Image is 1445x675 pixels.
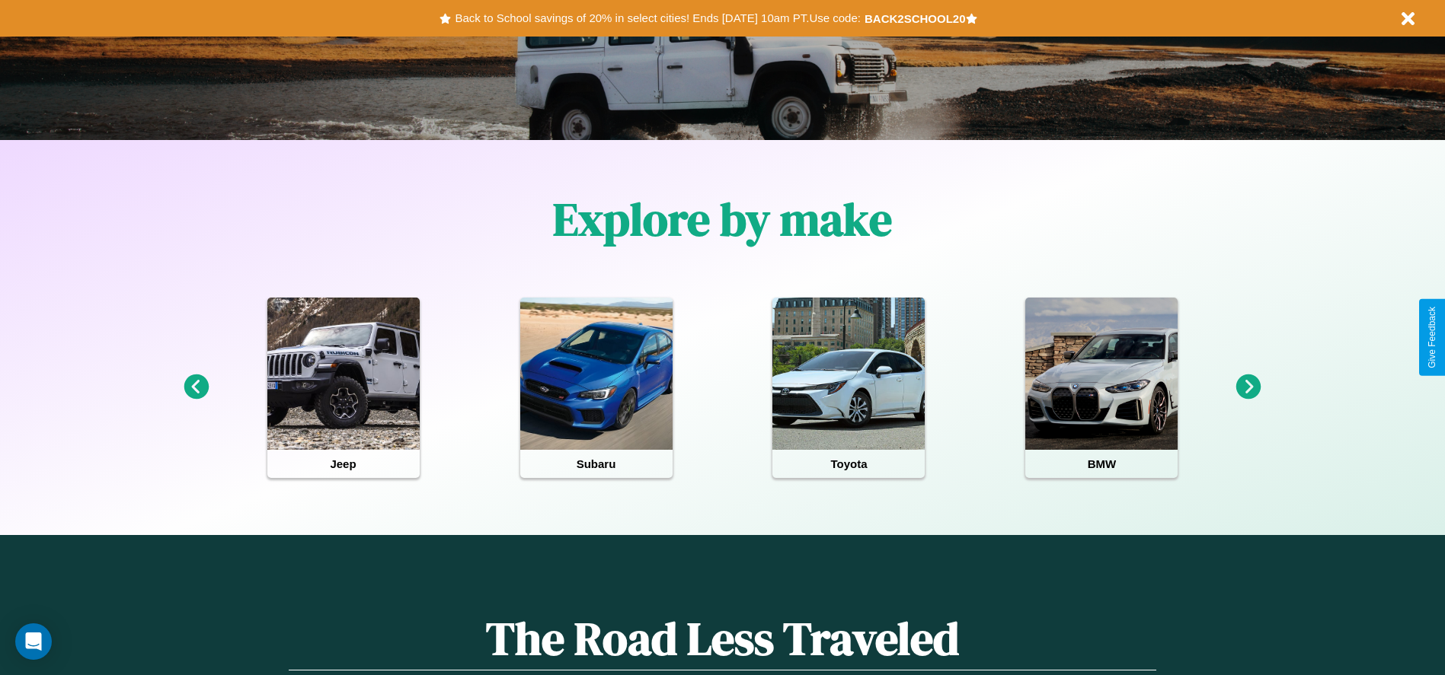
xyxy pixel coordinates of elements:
h4: Jeep [267,450,420,478]
h1: The Road Less Traveled [289,607,1156,670]
b: BACK2SCHOOL20 [865,12,966,25]
h1: Explore by make [553,188,892,250]
h4: BMW [1025,450,1178,478]
div: Open Intercom Messenger [15,623,52,660]
button: Back to School savings of 20% in select cities! Ends [DATE] 10am PT.Use code: [451,8,864,29]
h4: Toyota [772,450,925,478]
h4: Subaru [520,450,673,478]
div: Give Feedback [1427,307,1437,368]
